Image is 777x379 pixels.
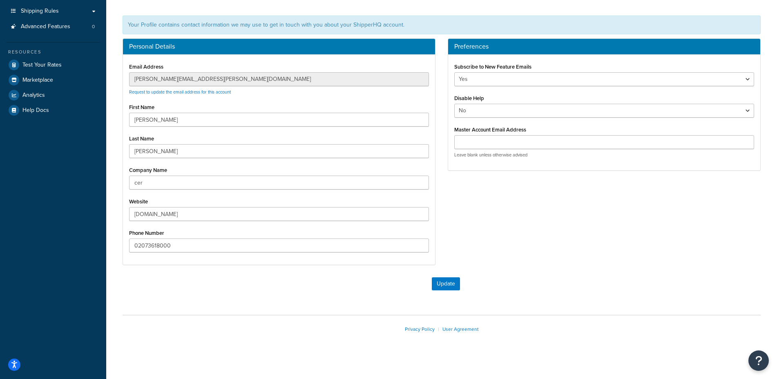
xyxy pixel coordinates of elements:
label: Email Address [129,64,163,70]
label: Company Name [129,167,167,173]
label: Subscribe to New Feature Emails [454,64,531,70]
span: | [438,325,439,333]
div: Resources [6,49,100,56]
a: Marketplace [6,73,100,87]
span: Advanced Features [21,23,70,30]
span: Marketplace [22,77,53,84]
button: Update [432,277,460,290]
span: Test Your Rates [22,62,62,69]
label: First Name [129,104,154,110]
span: Help Docs [22,107,49,114]
a: Advanced Features 0 [6,19,100,34]
span: 0 [92,23,95,30]
label: Phone Number [129,230,164,236]
h3: Preferences [454,43,754,50]
p: Leave blank unless otherwise advised [454,152,754,158]
button: Open Resource Center [748,350,769,371]
li: Advanced Features [6,19,100,34]
a: Analytics [6,88,100,103]
a: Request to update the email address for this account [129,89,231,95]
label: Last Name [129,136,154,142]
a: Help Docs [6,103,100,118]
a: Privacy Policy [405,325,435,333]
a: Test Your Rates [6,58,100,72]
h3: Personal Details [129,43,429,50]
span: Shipping Rules [21,8,59,15]
a: User Agreement [442,325,479,333]
label: Disable Help [454,95,484,101]
a: Shipping Rules [6,4,100,19]
div: Your Profile contains contact information we may use to get in touch with you about your ShipperH... [123,16,761,34]
label: Master Account Email Address [454,127,526,133]
label: Website [129,198,148,205]
span: Analytics [22,92,45,99]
